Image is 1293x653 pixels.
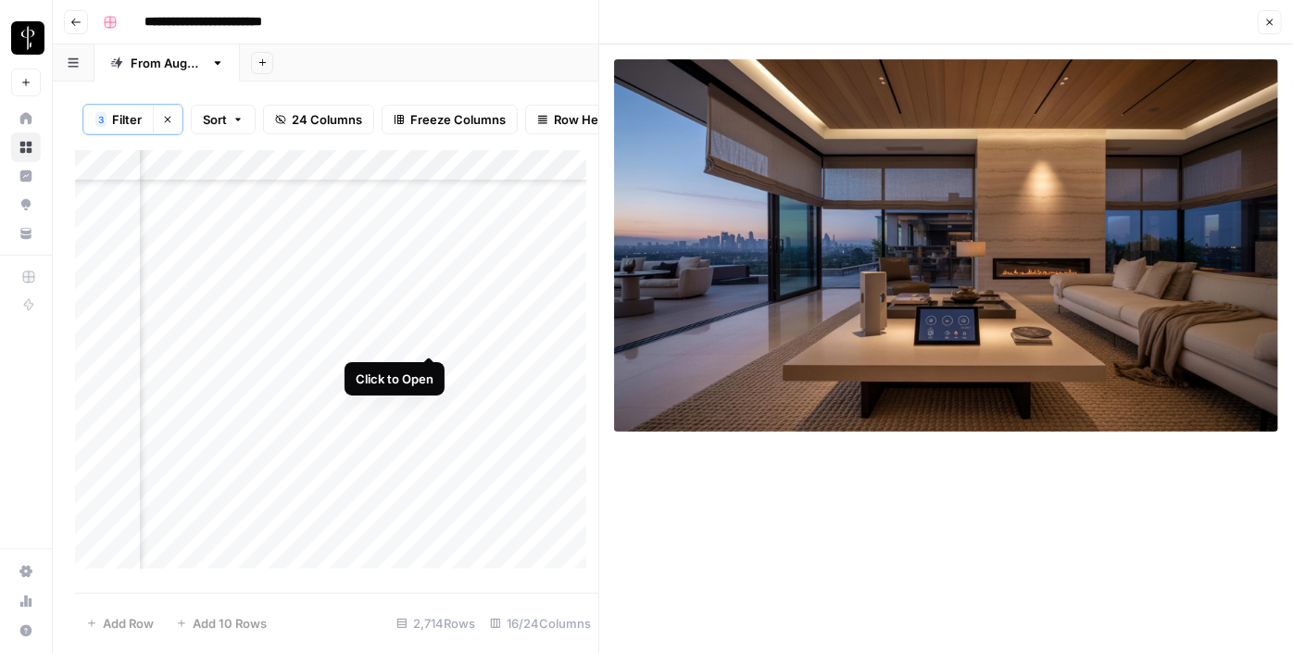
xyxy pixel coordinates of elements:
button: 3Filter [83,105,153,134]
span: Freeze Columns [410,110,506,129]
span: 3 [98,112,104,127]
button: 24 Columns [263,105,374,134]
div: 3 [95,112,107,127]
a: From [DATE] [94,44,240,82]
div: 2,714 Rows [389,609,483,638]
div: Click to Open [356,370,433,388]
img: LP Production Workloads Logo [11,21,44,55]
span: Row Height [554,110,621,129]
a: Opportunities [11,190,41,220]
a: Your Data [11,219,41,248]
button: Workspace: LP Production Workloads [11,15,41,61]
a: Usage [11,586,41,616]
div: From [DATE] [131,54,204,72]
button: Sort [191,105,256,134]
span: Add 10 Rows [193,614,267,633]
span: Filter [112,110,142,129]
img: Row/Cell [614,59,1278,432]
div: 16/24 Columns [483,609,598,638]
span: Sort [203,110,227,129]
button: Add Row [75,609,165,638]
span: 24 Columns [292,110,362,129]
button: Freeze Columns [382,105,518,134]
a: Settings [11,557,41,586]
button: Help + Support [11,616,41,646]
a: Home [11,104,41,133]
span: Add Row [103,614,154,633]
a: Browse [11,132,41,162]
button: Add 10 Rows [165,609,278,638]
a: Insights [11,161,41,191]
button: Row Height [525,105,633,134]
